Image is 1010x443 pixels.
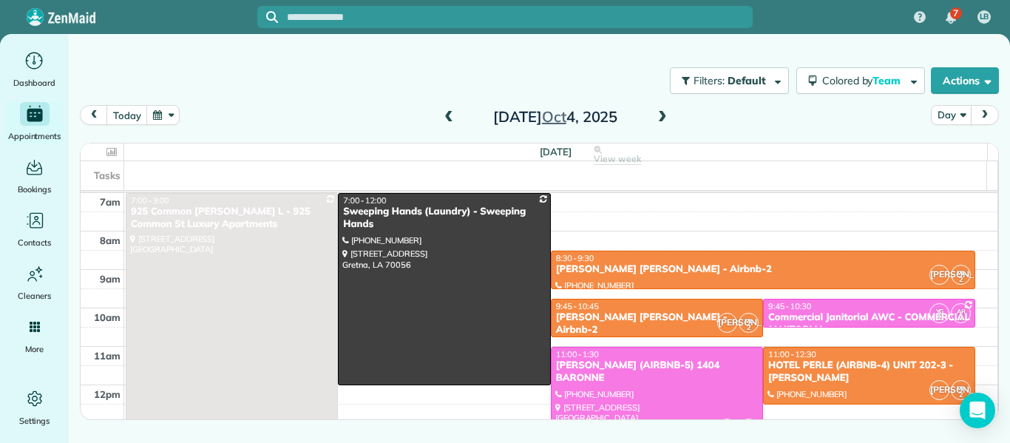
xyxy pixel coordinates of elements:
a: Contacts [6,209,63,250]
button: Focus search [257,11,278,23]
span: Oct [542,107,566,126]
button: next [971,105,999,125]
button: Colored byTeam [796,67,925,94]
small: 2 [952,273,970,287]
span: 10am [94,311,121,323]
span: Team [872,74,903,87]
button: Actions [931,67,999,94]
div: [PERSON_NAME] [PERSON_NAME] - Airbnb-2 [555,263,972,276]
button: today [106,105,147,125]
span: 9am [100,273,121,285]
span: Settings [19,413,50,428]
a: Cleaners [6,262,63,303]
div: HOTEL PERLE (AIRBNB-4) UNIT 202-3 - [PERSON_NAME] [767,359,971,385]
span: [DATE] [540,146,572,158]
span: AR [957,307,966,315]
button: Filters: Default [670,67,789,94]
div: Open Intercom Messenger [960,393,995,428]
svg: Focus search [266,11,278,23]
div: [PERSON_NAME] [PERSON_NAME] - Airbnb-2 [555,311,759,337]
small: 2 [952,388,970,402]
span: Default [728,74,767,87]
span: 7am [100,196,121,208]
span: 11am [94,350,121,362]
button: Day [931,105,972,125]
span: ML [745,317,753,325]
span: View week [594,153,641,165]
div: 925 Common [PERSON_NAME] L - 925 Common St Luxury Apartments [130,206,333,231]
span: Bookings [18,182,52,197]
span: ML [957,268,966,277]
small: 2 [952,311,970,325]
span: Tasks [94,169,121,181]
span: [PERSON_NAME] [929,380,949,400]
span: Colored by [822,74,906,87]
small: 2 [930,311,949,325]
span: 9:45 - 10:45 [556,301,599,311]
a: Appointments [6,102,63,143]
a: Settings [6,387,63,428]
span: 12pm [94,388,121,400]
span: 7:00 - 3:00 [131,195,169,206]
span: Appointments [8,129,61,143]
a: Dashboard [6,49,63,90]
div: [PERSON_NAME] (AIRBNB-5) 1404 BARONNE [555,359,759,385]
small: 2 [739,321,758,335]
span: [PERSON_NAME] [717,313,737,333]
span: More [25,342,44,356]
h2: [DATE] 4, 2025 [463,109,648,125]
span: 8:30 - 9:30 [556,253,594,263]
span: [PERSON_NAME] [929,265,949,285]
div: Sweeping Hands (Laundry) - Sweeping Hands [342,206,546,231]
a: Filters: Default [662,67,789,94]
div: 7 unread notifications [935,1,966,34]
span: LB [980,11,989,23]
span: Dashboard [13,75,55,90]
span: YG [936,307,944,315]
span: 9:45 - 10:30 [768,301,811,311]
button: prev [80,105,108,125]
span: 8am [100,234,121,246]
span: 11:00 - 12:30 [768,349,816,359]
span: ML [957,384,966,392]
div: Commercial Janitorial AWC - COMMERCIAL JANITORIAL [767,311,971,337]
span: 11:00 - 1:30 [556,349,599,359]
span: Filters: [694,74,725,87]
span: 7:00 - 12:00 [343,195,386,206]
span: Contacts [18,235,51,250]
span: 7 [953,7,958,19]
a: Bookings [6,155,63,197]
span: Cleaners [18,288,51,303]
